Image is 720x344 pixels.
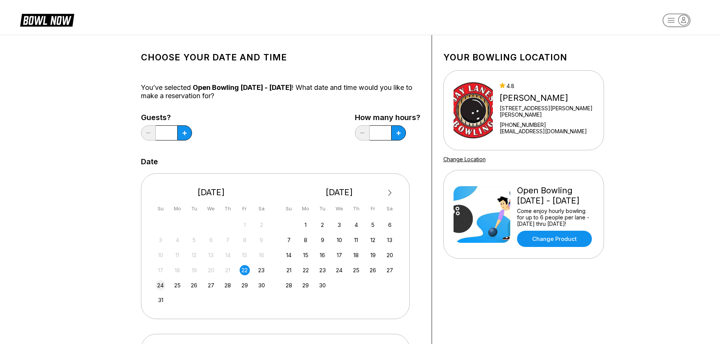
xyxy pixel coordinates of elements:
div: Th [351,204,361,214]
div: Choose Sunday, September 21st, 2025 [284,265,294,275]
div: Choose Wednesday, August 27th, 2025 [206,280,216,290]
button: Next Month [384,187,396,199]
div: Choose Tuesday, September 16th, 2025 [317,250,328,260]
div: Choose Thursday, August 28th, 2025 [223,280,233,290]
div: Choose Friday, September 5th, 2025 [368,220,378,230]
div: Choose Tuesday, August 26th, 2025 [189,280,199,290]
div: Mo [172,204,183,214]
h1: Your bowling location [443,52,604,63]
div: Fr [368,204,378,214]
div: Choose Friday, September 26th, 2025 [368,265,378,275]
div: Not available Thursday, August 14th, 2025 [223,250,233,260]
div: Choose Wednesday, September 17th, 2025 [334,250,344,260]
div: Choose Saturday, September 27th, 2025 [385,265,395,275]
div: Choose Saturday, August 23rd, 2025 [256,265,266,275]
div: [DATE] [153,187,270,197]
div: Choose Wednesday, September 24th, 2025 [334,265,344,275]
div: Su [155,204,166,214]
label: Guests? [141,113,192,122]
div: Choose Monday, August 25th, 2025 [172,280,183,290]
div: Fr [240,204,250,214]
div: We [334,204,344,214]
div: Not available Wednesday, August 6th, 2025 [206,235,216,245]
div: Choose Saturday, September 13th, 2025 [385,235,395,245]
a: Change Product [517,231,592,247]
label: Date [141,157,158,166]
div: month 2025-08 [155,219,268,305]
div: Not available Sunday, August 3rd, 2025 [155,235,166,245]
div: Not available Monday, August 18th, 2025 [172,265,183,275]
div: Not available Tuesday, August 5th, 2025 [189,235,199,245]
div: Choose Tuesday, September 30th, 2025 [317,280,328,290]
div: 4.8 [500,83,594,89]
div: Choose Friday, August 29th, 2025 [240,280,250,290]
div: Choose Saturday, September 6th, 2025 [385,220,395,230]
a: [EMAIL_ADDRESS][DOMAIN_NAME] [500,128,594,134]
div: Not available Friday, August 15th, 2025 [240,250,250,260]
div: Choose Friday, August 22nd, 2025 [240,265,250,275]
div: Not available Thursday, August 7th, 2025 [223,235,233,245]
div: Choose Saturday, August 30th, 2025 [256,280,266,290]
div: Choose Thursday, September 4th, 2025 [351,220,361,230]
div: Choose Saturday, September 20th, 2025 [385,250,395,260]
div: Not available Wednesday, August 20th, 2025 [206,265,216,275]
div: Choose Sunday, August 31st, 2025 [155,295,166,305]
div: [DATE] [281,187,398,197]
div: Choose Monday, September 22nd, 2025 [300,265,311,275]
div: Choose Sunday, September 7th, 2025 [284,235,294,245]
div: Not available Monday, August 11th, 2025 [172,250,183,260]
div: Choose Monday, September 29th, 2025 [300,280,311,290]
div: Tu [317,204,328,214]
div: Choose Thursday, September 18th, 2025 [351,250,361,260]
div: Not available Saturday, August 2nd, 2025 [256,220,266,230]
div: Choose Wednesday, September 10th, 2025 [334,235,344,245]
div: Choose Tuesday, September 2nd, 2025 [317,220,328,230]
div: [PERSON_NAME] [500,93,594,103]
div: Sa [385,204,395,214]
div: Choose Thursday, September 25th, 2025 [351,265,361,275]
img: Jay Lanes [454,82,493,139]
div: Choose Sunday, September 28th, 2025 [284,280,294,290]
div: Choose Tuesday, September 23rd, 2025 [317,265,328,275]
div: month 2025-09 [283,219,396,290]
div: Not available Thursday, August 21st, 2025 [223,265,233,275]
div: We [206,204,216,214]
div: Sa [256,204,266,214]
div: Su [284,204,294,214]
div: Tu [189,204,199,214]
a: Change Location [443,156,486,162]
h1: Choose your Date and time [141,52,420,63]
div: You’ve selected ! What date and time would you like to make a reservation for? [141,83,420,100]
label: How many hours? [355,113,420,122]
span: Open Bowling [DATE] - [DATE] [193,83,292,91]
div: Not available Saturday, August 16th, 2025 [256,250,266,260]
div: Not available Friday, August 1st, 2025 [240,220,250,230]
div: Choose Friday, September 19th, 2025 [368,250,378,260]
div: Choose Thursday, September 11th, 2025 [351,235,361,245]
div: Not available Saturday, August 9th, 2025 [256,235,266,245]
div: [PHONE_NUMBER] [500,122,594,128]
div: Choose Wednesday, September 3rd, 2025 [334,220,344,230]
div: Not available Sunday, August 10th, 2025 [155,250,166,260]
div: Choose Monday, September 1st, 2025 [300,220,311,230]
div: Not available Sunday, August 17th, 2025 [155,265,166,275]
div: Choose Friday, September 12th, 2025 [368,235,378,245]
div: Not available Friday, August 8th, 2025 [240,235,250,245]
div: Not available Tuesday, August 19th, 2025 [189,265,199,275]
div: Choose Monday, September 15th, 2025 [300,250,311,260]
div: Th [223,204,233,214]
div: Come enjoy hourly bowling for up to 6 people per lane - [DATE] thru [DATE]! [517,208,594,227]
div: Not available Monday, August 4th, 2025 [172,235,183,245]
div: Choose Tuesday, September 9th, 2025 [317,235,328,245]
img: Open Bowling Sunday - Thursday [454,186,510,243]
div: [STREET_ADDRESS][PERSON_NAME][PERSON_NAME] [500,105,594,118]
div: Not available Tuesday, August 12th, 2025 [189,250,199,260]
div: Mo [300,204,311,214]
div: Not available Wednesday, August 13th, 2025 [206,250,216,260]
div: Choose Sunday, August 24th, 2025 [155,280,166,290]
div: Choose Monday, September 8th, 2025 [300,235,311,245]
div: Choose Sunday, September 14th, 2025 [284,250,294,260]
div: Open Bowling [DATE] - [DATE] [517,185,594,206]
